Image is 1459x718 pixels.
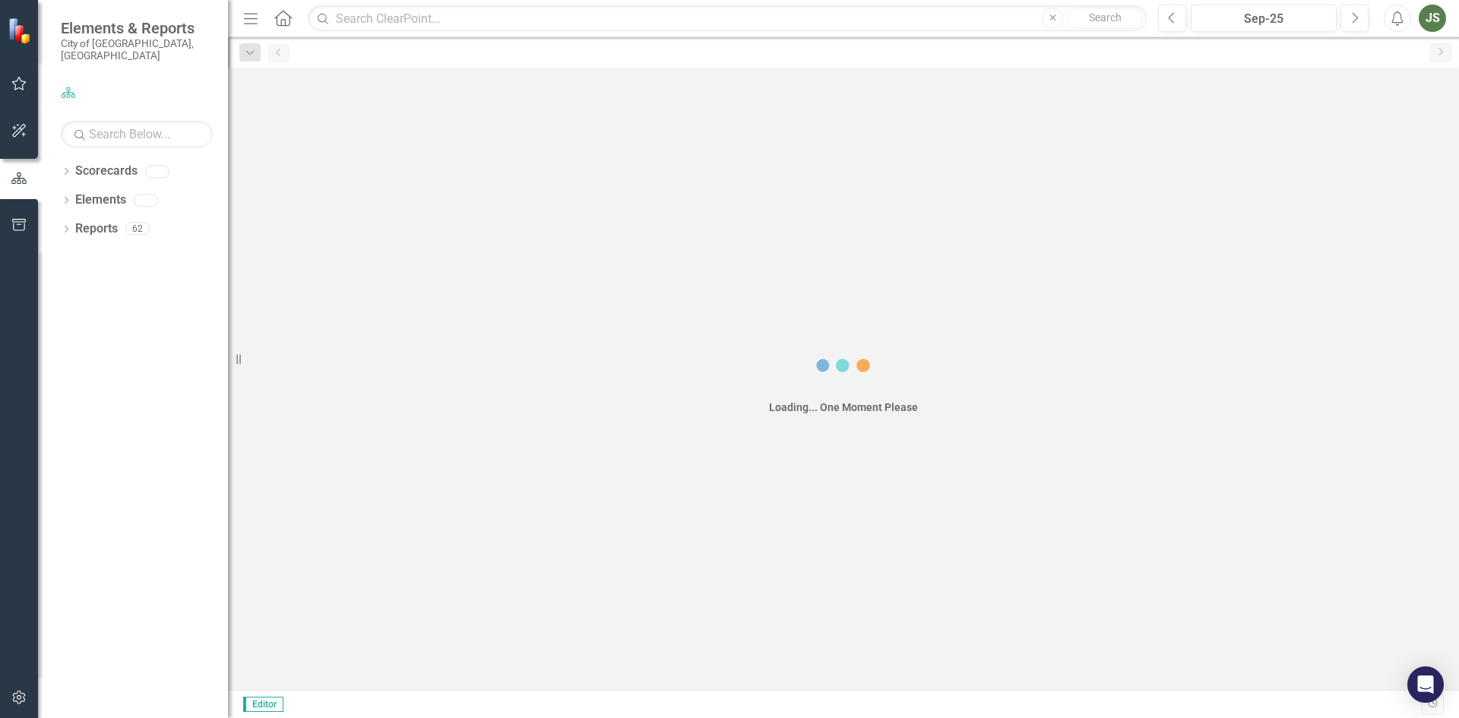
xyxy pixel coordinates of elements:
img: ClearPoint Strategy [8,17,34,44]
div: Loading... One Moment Please [769,400,918,415]
div: Sep-25 [1196,10,1331,28]
a: Scorecards [75,163,138,180]
span: Editor [243,697,283,712]
div: Open Intercom Messenger [1407,666,1444,703]
span: Search [1089,11,1122,24]
span: Elements & Reports [61,19,213,37]
input: Search ClearPoint... [308,5,1147,32]
a: Reports [75,220,118,238]
input: Search Below... [61,121,213,147]
small: City of [GEOGRAPHIC_DATA], [GEOGRAPHIC_DATA] [61,37,213,62]
a: Elements [75,191,126,209]
button: Search [1067,8,1143,29]
div: 62 [125,223,150,236]
button: Sep-25 [1191,5,1337,32]
button: JS [1419,5,1446,32]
